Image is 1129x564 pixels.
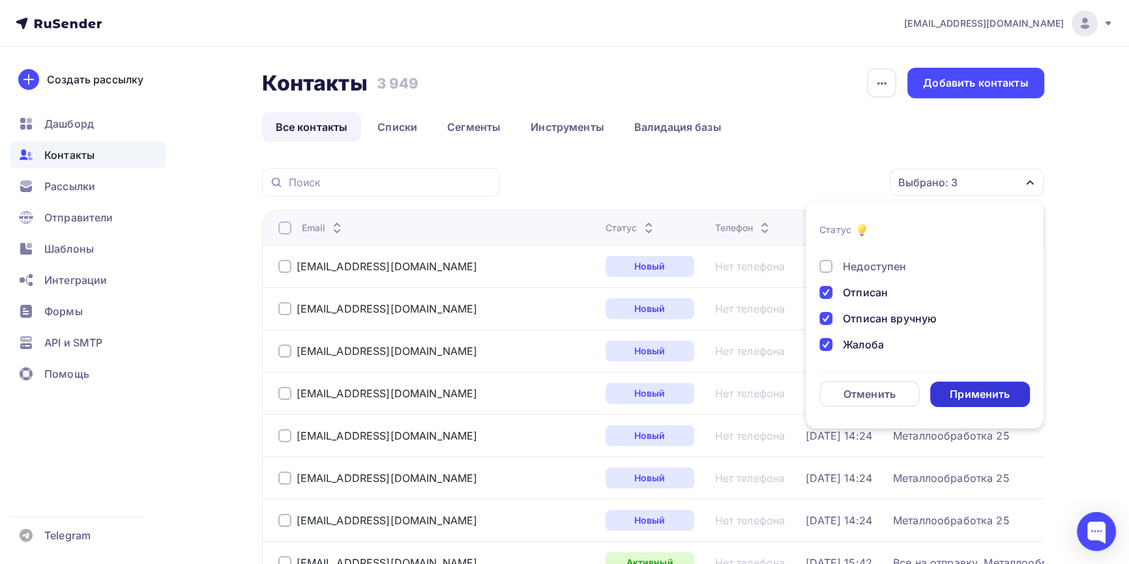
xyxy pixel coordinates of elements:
[806,429,872,442] a: [DATE] 14:24
[606,383,694,404] a: Новый
[715,260,785,273] a: Нет телефона
[889,168,1044,197] button: Выбрано: 3
[819,223,851,236] div: Статус
[297,514,478,527] a: [EMAIL_ADDRESS][DOMAIN_NAME]
[364,112,431,142] a: Списки
[898,175,958,190] div: Выбрано: 3
[44,241,94,257] span: Шаблоны
[47,72,143,87] div: Создать рассылку
[715,514,785,527] a: Нет телефона
[289,175,492,190] input: Поиск
[843,259,906,274] div: Недоступен
[715,221,773,234] div: Телефон
[606,425,694,446] a: Новый
[262,70,368,96] h2: Контакты
[297,387,478,400] a: [EMAIL_ADDRESS][DOMAIN_NAME]
[44,303,83,319] span: Формы
[904,10,1113,36] a: [EMAIL_ADDRESS][DOMAIN_NAME]
[923,76,1028,91] div: Добавить контакты
[44,116,94,132] span: Дашборд
[806,514,872,527] a: [DATE] 14:24
[715,429,785,442] a: Нет телефона
[606,341,694,361] a: Новый
[10,204,166,231] a: Отправители
[621,112,735,142] a: Валидация базы
[904,17,1064,30] span: [EMAIL_ADDRESS][DOMAIN_NAME]
[606,256,694,277] a: Новый
[843,386,896,402] div: Отменить
[606,221,657,234] div: Статус
[606,468,694,488] a: Новый
[44,210,113,225] span: Отправители
[44,528,91,543] span: Telegram
[297,429,478,442] a: [EMAIL_ADDRESS][DOMAIN_NAME]
[377,74,419,92] h3: 3 949
[44,335,102,350] span: API и SMTP
[843,337,884,352] div: Жалоба
[715,345,785,358] a: Нет телефона
[843,285,888,300] div: Отписан
[44,272,107,288] span: Интеграции
[297,302,478,315] a: [EMAIL_ADDRESS][DOMAIN_NAME]
[10,111,166,137] a: Дашборд
[10,298,166,324] a: Формы
[715,387,785,400] a: Нет телефона
[262,112,362,142] a: Все контакты
[606,298,694,319] a: Новый
[10,173,166,199] a: Рассылки
[893,472,1010,485] a: Металлообработка 25
[10,236,166,262] a: Шаблоны
[893,429,1010,442] a: Металлообработка 25
[806,472,872,485] a: [DATE] 14:24
[433,112,514,142] a: Сегменты
[297,472,478,485] a: [EMAIL_ADDRESS][DOMAIN_NAME]
[950,387,1010,402] div: Применить
[297,345,478,358] a: [EMAIL_ADDRESS][DOMAIN_NAME]
[297,260,478,273] a: [EMAIL_ADDRESS][DOMAIN_NAME]
[44,178,95,194] span: Рассылки
[517,112,618,142] a: Инструменты
[806,201,1044,429] ul: Выбрано: 3
[715,472,785,485] a: Нет телефона
[10,142,166,168] a: Контакты
[843,311,937,326] div: Отписан вручную
[715,302,785,315] a: Нет телефона
[302,221,345,234] div: Email
[44,147,95,163] span: Контакты
[44,366,89,382] span: Помощь
[893,514,1010,527] a: Металлообработка 25
[606,510,694,531] a: Новый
